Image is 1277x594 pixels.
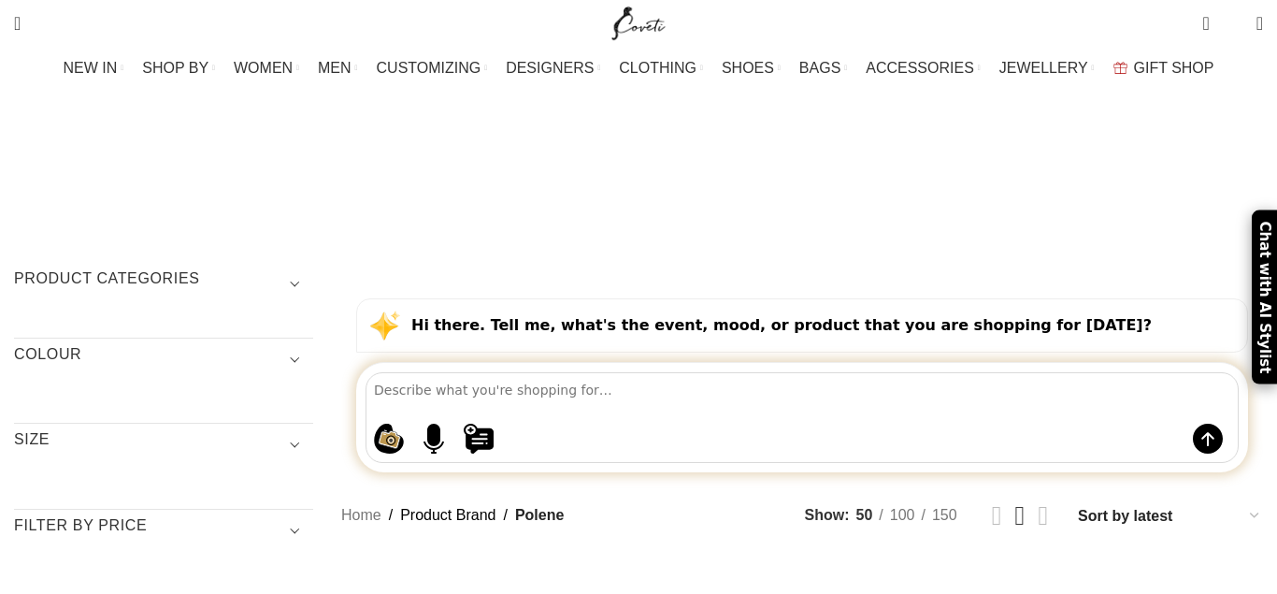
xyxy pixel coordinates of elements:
a: CUSTOMIZING [377,50,488,87]
div: My Wishlist [1224,5,1242,42]
span: SHOES [722,59,774,77]
h3: Product categories [14,268,313,300]
a: CLOTHING [619,50,703,87]
a: NEW IN [64,50,124,87]
span: MEN [318,59,352,77]
a: WOMEN [234,50,299,87]
a: GIFT SHOP [1113,50,1214,87]
h3: Filter by price [14,515,313,547]
a: ACCESSORIES [866,50,981,87]
a: Site logo [608,14,670,30]
img: GiftBag [1113,62,1127,74]
span: WOMEN [234,59,293,77]
span: BAGS [799,59,840,77]
a: SHOP BY [142,50,215,87]
a: MEN [318,50,357,87]
span: DESIGNERS [506,59,594,77]
span: CUSTOMIZING [377,59,481,77]
div: Main navigation [5,50,1272,87]
a: JEWELLERY [999,50,1095,87]
span: ACCESSORIES [866,59,974,77]
span: JEWELLERY [999,59,1088,77]
span: NEW IN [64,59,118,77]
span: CLOTHING [619,59,696,77]
span: SHOP BY [142,59,208,77]
a: 0 [1193,5,1218,42]
a: Search [5,5,30,42]
a: DESIGNERS [506,50,600,87]
span: 0 [1227,19,1241,33]
h3: COLOUR [14,344,313,376]
a: SHOES [722,50,781,87]
span: 0 [1204,9,1218,23]
h3: SIZE [14,429,313,461]
a: BAGS [799,50,847,87]
span: GIFT SHOP [1134,59,1214,77]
